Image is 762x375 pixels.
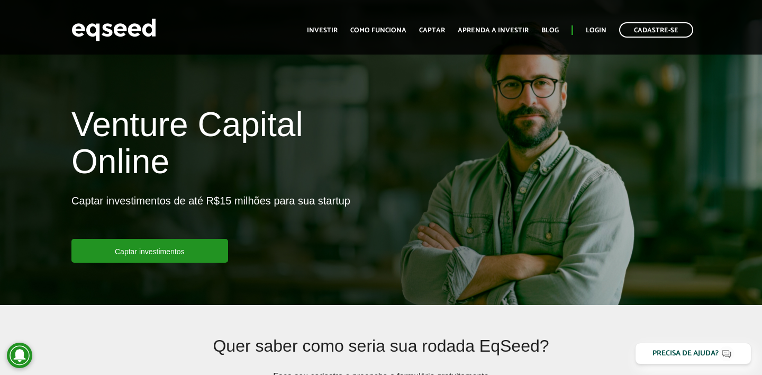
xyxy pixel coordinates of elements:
a: Cadastre-se [619,22,693,38]
h1: Venture Capital Online [71,106,373,186]
a: Investir [307,27,338,34]
a: Captar investimentos [71,239,228,263]
a: Captar [419,27,445,34]
a: Blog [541,27,559,34]
a: Login [586,27,606,34]
a: Aprenda a investir [458,27,529,34]
img: EqSeed [71,16,156,44]
p: Captar investimentos de até R$15 milhões para sua startup [71,194,350,239]
h2: Quer saber como seria sua rodada EqSeed? [135,337,627,371]
a: Como funciona [350,27,406,34]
